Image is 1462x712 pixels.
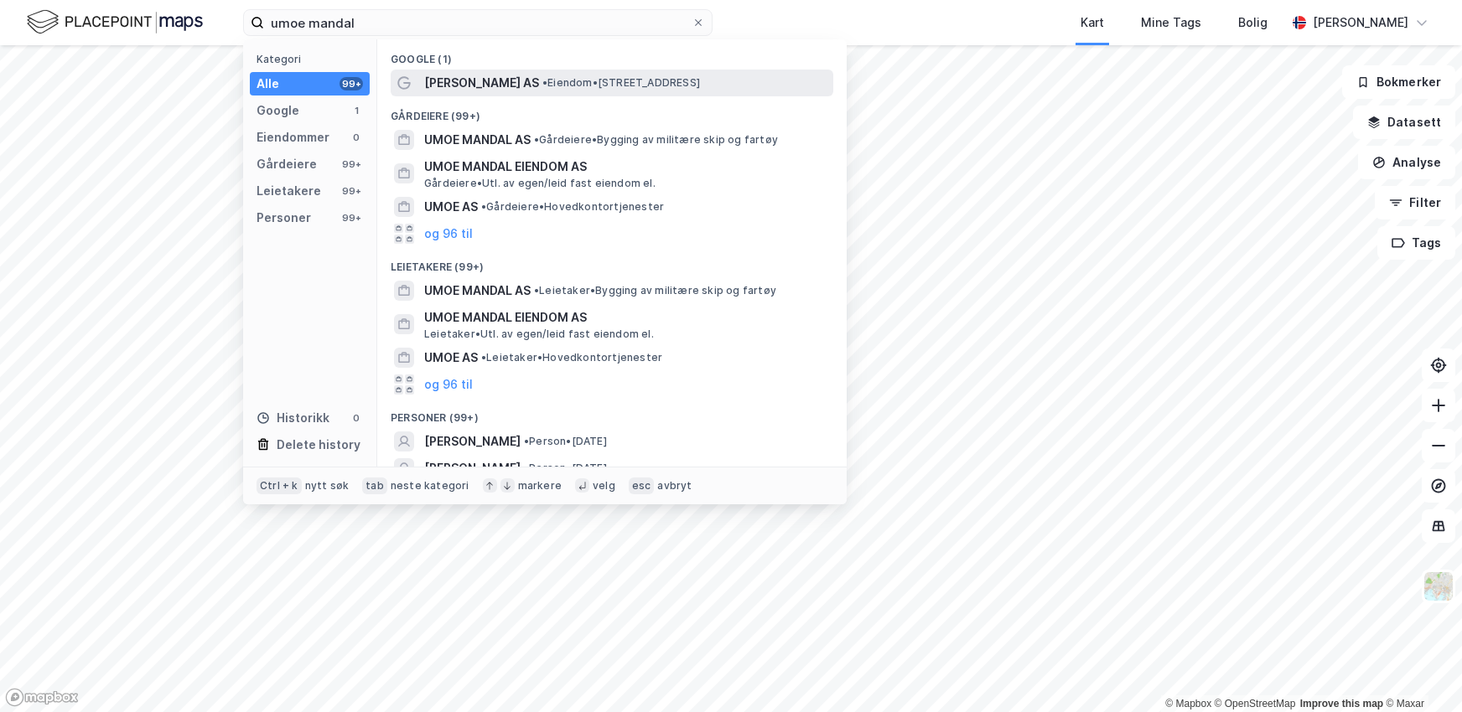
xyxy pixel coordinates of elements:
[424,281,531,301] span: UMOE MANDAL AS
[424,348,478,368] span: UMOE AS
[424,130,531,150] span: UMOE MANDAL AS
[264,10,692,35] input: Søk på adresse, matrikkel, gårdeiere, leietakere eller personer
[1377,226,1455,260] button: Tags
[340,77,363,90] div: 99+
[424,157,827,177] span: UMOE MANDAL EIENDOM AS
[1423,570,1454,602] img: Z
[534,133,778,147] span: Gårdeiere • Bygging av militære skip og fartøy
[481,351,662,364] span: Leietaker • Hovedkontortjenester
[340,157,363,171] div: 99+
[350,104,363,117] div: 1
[424,458,521,478] span: [PERSON_NAME]
[257,408,329,428] div: Historikk
[362,477,387,494] div: tab
[524,462,529,474] span: •
[1081,13,1104,33] div: Kart
[1141,13,1201,33] div: Mine Tags
[481,200,486,213] span: •
[1358,146,1455,179] button: Analyse
[1300,698,1383,709] a: Improve this map
[518,479,562,493] div: markere
[257,181,321,201] div: Leietakere
[350,411,363,425] div: 0
[1215,698,1296,709] a: OpenStreetMap
[1378,632,1462,712] iframe: Chat Widget
[257,208,311,228] div: Personer
[542,76,700,90] span: Eiendom • [STREET_ADDRESS]
[277,435,360,455] div: Delete history
[524,435,529,447] span: •
[350,131,363,144] div: 0
[1378,632,1462,712] div: Kontrollprogram for chat
[593,479,615,493] div: velg
[340,184,363,198] div: 99+
[257,53,370,65] div: Kategori
[27,8,203,37] img: logo.f888ab2527a4732fd821a326f86c7f29.svg
[305,479,350,493] div: nytt søk
[481,200,664,214] span: Gårdeiere • Hovedkontortjenester
[629,477,655,494] div: esc
[424,197,478,217] span: UMOE AS
[424,374,473,395] button: og 96 til
[1165,698,1211,709] a: Mapbox
[257,154,317,174] div: Gårdeiere
[1353,106,1455,139] button: Datasett
[257,74,279,94] div: Alle
[534,133,539,146] span: •
[377,39,847,70] div: Google (1)
[657,479,692,493] div: avbryt
[377,247,847,277] div: Leietakere (99+)
[377,398,847,428] div: Personer (99+)
[424,224,473,244] button: og 96 til
[424,328,654,341] span: Leietaker • Utl. av egen/leid fast eiendom el.
[1342,65,1455,99] button: Bokmerker
[424,73,539,93] span: [PERSON_NAME] AS
[391,479,469,493] div: neste kategori
[534,284,539,297] span: •
[424,307,827,328] span: UMOE MANDAL EIENDOM AS
[377,96,847,126] div: Gårdeiere (99+)
[524,435,607,448] span: Person • [DATE]
[5,688,79,707] a: Mapbox homepage
[1238,13,1268,33] div: Bolig
[340,211,363,224] div: 99+
[424,431,521,451] span: [PERSON_NAME]
[1375,186,1455,219] button: Filter
[257,101,299,121] div: Google
[424,177,656,190] span: Gårdeiere • Utl. av egen/leid fast eiendom el.
[257,477,302,494] div: Ctrl + k
[481,351,486,364] span: •
[257,127,329,147] div: Eiendommer
[534,284,776,297] span: Leietaker • Bygging av militære skip og fartøy
[524,462,607,475] span: Person • [DATE]
[542,76,547,89] span: •
[1313,13,1408,33] div: [PERSON_NAME]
